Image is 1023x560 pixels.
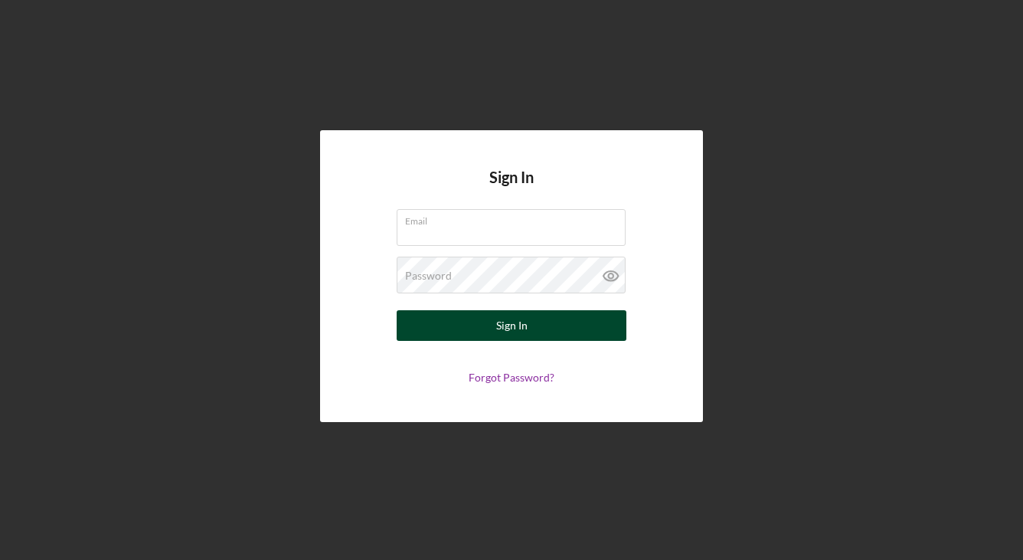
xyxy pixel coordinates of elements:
button: Sign In [397,310,626,341]
label: Password [405,270,452,282]
a: Forgot Password? [469,371,554,384]
div: Sign In [496,310,528,341]
h4: Sign In [489,169,534,209]
label: Email [405,210,626,227]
